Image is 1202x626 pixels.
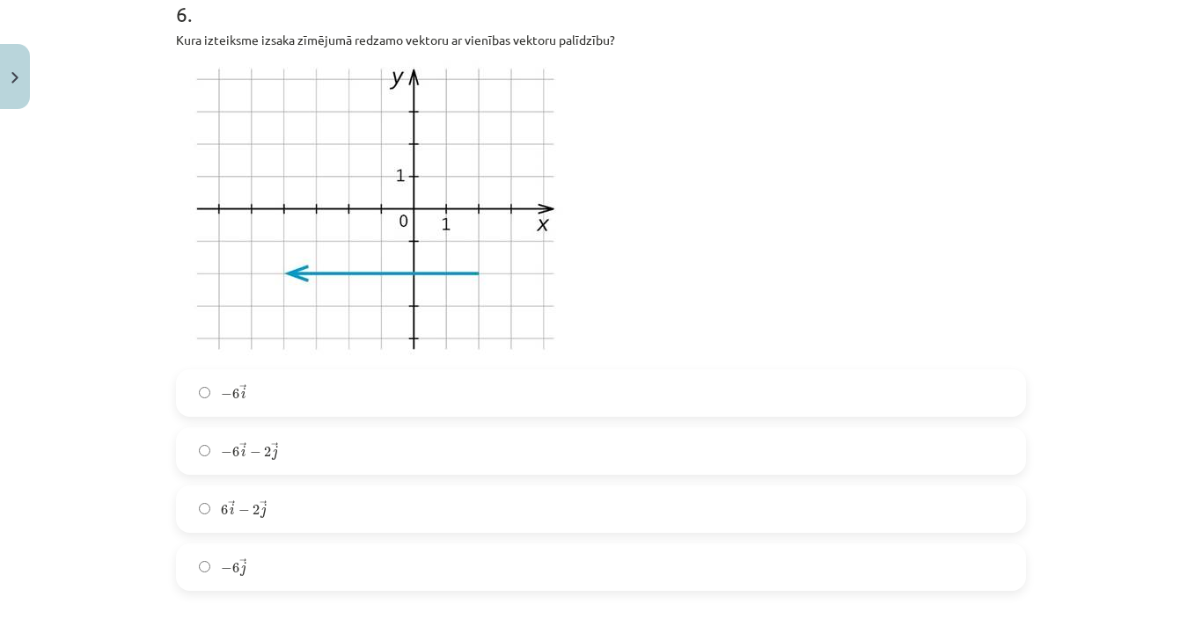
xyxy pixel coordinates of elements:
p: Kura izteiksme izsaka zīmējumā redzamo vektoru ar vienības vektoru palīdzību? [176,31,1026,49]
span: − [250,448,261,458]
span: → [271,442,278,453]
span: 2 [264,447,271,457]
span: 6 [232,389,239,399]
img: icon-close-lesson-0947bae3869378f0d4975bcd49f059093ad1ed9edebbc8119c70593378902aed.svg [11,72,18,84]
span: j [240,563,246,576]
span: → [239,442,246,453]
span: i [241,447,246,457]
span: j [272,447,278,460]
span: 6 [232,563,239,573]
span: − [238,506,250,516]
span: j [260,505,267,518]
span: − [221,389,232,400]
span: − [221,448,232,458]
span: → [239,558,246,569]
span: − [221,564,232,574]
span: → [239,384,246,395]
span: i [230,505,235,515]
span: 2 [253,505,260,515]
span: → [228,500,235,511]
span: 6 [221,505,228,515]
span: i [241,389,246,399]
span: 6 [232,447,239,457]
span: → [260,500,267,511]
